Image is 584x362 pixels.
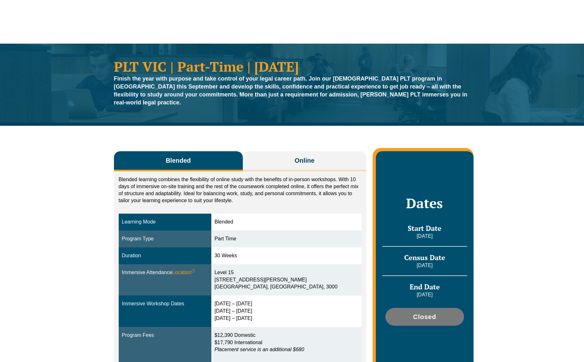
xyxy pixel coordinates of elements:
div: Part Time [215,235,358,243]
div: Duration [122,252,208,259]
div: Program Fees [122,332,208,339]
span: End Date [410,282,440,291]
div: Blended [215,218,358,226]
p: [DATE] [382,262,467,269]
span: $12,390 Domestic [215,332,256,338]
div: Program Type [122,235,208,243]
div: Learning Mode [122,218,208,226]
span: Location [172,269,195,276]
span: Blended [166,156,191,165]
h1: PLT VIC | Part-Time | [DATE] [114,60,470,73]
span: Census Date [404,253,445,262]
span: $17,790 International [215,340,262,345]
p: Blended learning combines the flexibility of online study with the benefits of in-person workshop... [119,176,362,204]
div: [DATE] – [DATE] [DATE] – [DATE] [DATE] – [DATE] [215,300,358,322]
p: [DATE] [382,233,467,240]
p: [DATE] [382,291,467,298]
h2: Dates [382,195,467,211]
div: 30 Weeks [215,252,358,259]
div: Immersive Attendance [122,269,208,276]
sup: ⓘ [191,269,195,273]
span: Closed [413,314,436,320]
a: Closed [385,308,464,326]
em: Placement service is an additional $680 [215,347,304,352]
div: Immersive Workshop Dates [122,300,208,308]
span: Online [295,156,314,165]
div: Level 15 [STREET_ADDRESS][PERSON_NAME] [GEOGRAPHIC_DATA], [GEOGRAPHIC_DATA], 3000 [215,269,358,291]
span: Start Date [408,224,441,233]
strong: Finish the year with purpose and take control of your legal career path. Join our [DEMOGRAPHIC_DA... [114,75,468,106]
